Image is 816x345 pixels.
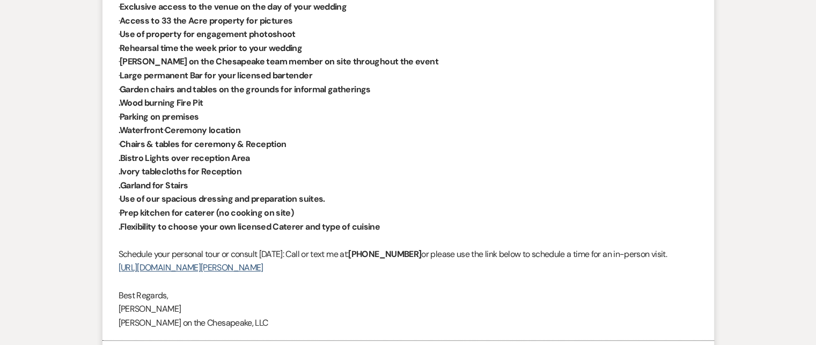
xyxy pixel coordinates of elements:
a: [URL][DOMAIN_NAME][PERSON_NAME] [119,262,263,273]
strong: Prep kitchen for caterer (no cooking on site) [120,207,293,218]
strong: .Flexibility to choose your own licensed Caterer and type of cuisine [119,221,380,232]
p: · [119,83,698,97]
p: · [119,123,698,137]
p: Best Regards, [119,289,698,303]
p: · [119,192,698,206]
p: · [119,27,698,41]
strong: [PHONE_NUMBER] [348,248,421,260]
strong: Use of our spacious dressing and preparation suites. [120,193,325,204]
strong: .Waterfront [119,124,164,136]
p: · [119,110,698,124]
strong: Exclusive access to the venue on the day of your wedding [120,1,347,12]
p: · [119,41,698,55]
p: [PERSON_NAME] [119,302,698,316]
p: · [119,137,698,151]
strong: Rehearsal time the week prior to your wedding [120,42,302,54]
strong: Chairs & tables for ceremony & Reception [120,138,286,150]
p: · [119,69,698,83]
strong: .Ivory tablecloths for Reception [119,166,242,177]
p: · [119,14,698,28]
strong: .Wood burning Fire Pit [119,97,203,108]
p: · [119,55,698,69]
strong: Ceremony location [165,124,240,136]
strong: [PERSON_NAME] on the Chesapeake team member on site throughout the event [120,56,438,67]
strong: Access to 33 the Acre property for pictures [120,15,292,26]
strong: Large permanent Bar for your licensed bartender [120,70,312,81]
strong: Parking on premises [120,111,199,122]
strong: .Bistro Lights over reception Area [119,152,250,164]
strong: .Garland for Stairs [119,180,188,191]
strong: Use of property for engagement photoshoot [120,28,296,40]
p: · [119,206,698,220]
p: Schedule your personal tour or consult [DATE]: Call or text me at: or please use the link below t... [119,247,698,261]
p: [PERSON_NAME] on the Chesapeake, LLC [119,316,698,330]
strong: Garden chairs and tables on the grounds for informal gatherings [120,84,371,95]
